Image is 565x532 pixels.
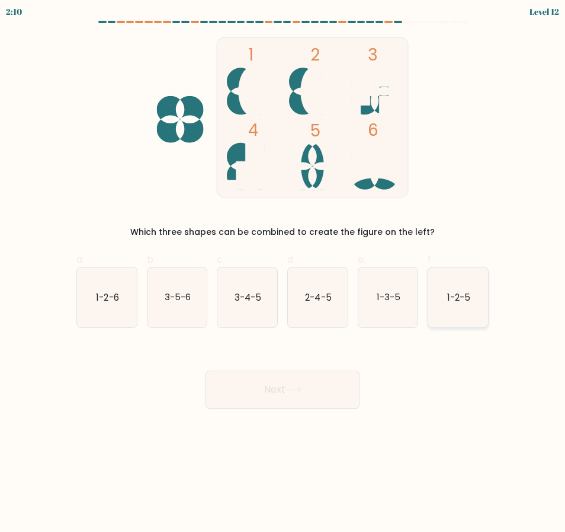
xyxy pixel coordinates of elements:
[310,119,320,142] tspan: 5
[96,291,118,303] text: 1-2-6
[287,253,295,266] span: d.
[310,43,320,66] tspan: 2
[235,291,261,303] text: 3-4-5
[217,253,224,266] span: c.
[377,291,400,303] text: 1-3-5
[529,5,559,18] div: Level 12
[368,119,378,142] tspan: 6
[206,371,359,409] button: Next
[368,43,378,66] tspan: 3
[248,119,258,142] tspan: 4
[76,253,84,266] span: a.
[305,291,331,303] text: 2-4-5
[6,5,22,18] div: 2:10
[358,253,365,266] span: e.
[165,291,191,303] text: 3-5-6
[428,253,433,266] span: f.
[447,291,470,303] text: 1-2-5
[248,43,253,66] tspan: 1
[84,226,481,238] div: Which three shapes can be combined to create the figure on the left?
[147,253,155,266] span: b.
